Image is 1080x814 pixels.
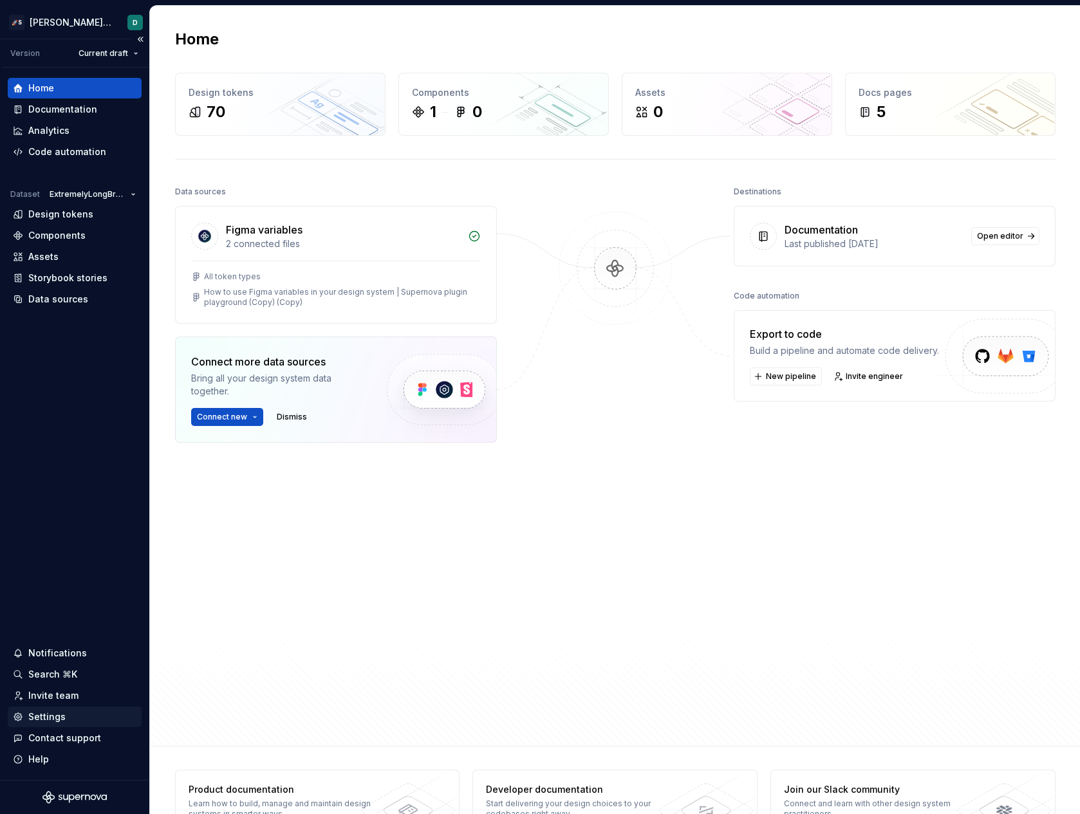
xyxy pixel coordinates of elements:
[28,82,54,95] div: Home
[430,102,436,122] div: 1
[28,103,97,116] div: Documentation
[175,29,219,50] h2: Home
[204,287,481,308] div: How to use Figma variables in your design system | Supernova plugin playground (Copy) (Copy)
[28,689,79,702] div: Invite team
[8,749,142,770] button: Help
[189,86,372,99] div: Design tokens
[472,102,482,122] div: 0
[28,668,77,681] div: Search ⌘K
[44,185,142,203] button: ExtremelyLongBrandName,YouCannotEvenImagineHowToReadIt
[653,102,663,122] div: 0
[175,73,386,136] a: Design tokens70
[50,189,126,199] span: ExtremelyLongBrandName,YouCannotEvenImagineHowToReadIt
[226,222,303,237] div: Figma variables
[8,643,142,663] button: Notifications
[28,229,86,242] div: Components
[8,120,142,141] a: Analytics
[3,8,147,36] button: 🚀S[PERSON_NAME]'s testsD
[8,728,142,748] button: Contact support
[28,293,88,306] div: Data sources
[28,732,101,745] div: Contact support
[226,237,460,250] div: 2 connected files
[10,48,40,59] div: Version
[877,102,886,122] div: 5
[8,204,142,225] a: Design tokens
[8,142,142,162] a: Code automation
[191,408,263,426] button: Connect new
[845,73,1056,136] a: Docs pages5
[971,227,1039,245] a: Open editor
[8,99,142,120] a: Documentation
[8,246,142,267] a: Assets
[204,272,261,282] div: All token types
[8,78,142,98] a: Home
[271,408,313,426] button: Dismiss
[830,367,909,385] a: Invite engineer
[8,289,142,310] a: Data sources
[8,268,142,288] a: Storybook stories
[191,372,365,398] div: Bring all your design system data together.
[277,412,307,422] span: Dismiss
[10,189,40,199] div: Dataset
[486,783,673,796] div: Developer documentation
[30,16,112,29] div: [PERSON_NAME]'s tests
[79,48,128,59] span: Current draft
[785,222,858,237] div: Documentation
[859,86,1042,99] div: Docs pages
[28,753,49,766] div: Help
[784,783,971,796] div: Join our Slack community
[9,15,24,30] div: 🚀S
[28,124,70,137] div: Analytics
[412,86,595,99] div: Components
[734,183,781,201] div: Destinations
[28,647,87,660] div: Notifications
[197,412,247,422] span: Connect new
[8,685,142,706] a: Invite team
[175,206,497,324] a: Figma variables2 connected filesAll token typesHow to use Figma variables in your design system |...
[8,664,142,685] button: Search ⌘K
[8,225,142,246] a: Components
[766,371,816,382] span: New pipeline
[846,371,903,382] span: Invite engineer
[28,272,107,284] div: Storybook stories
[28,145,106,158] div: Code automation
[189,783,376,796] div: Product documentation
[175,183,226,201] div: Data sources
[8,707,142,727] a: Settings
[750,344,939,357] div: Build a pipeline and automate code delivery.
[398,73,609,136] a: Components10
[133,17,138,28] div: D
[191,354,365,369] div: Connect more data sources
[750,367,822,385] button: New pipeline
[750,326,939,342] div: Export to code
[207,102,225,122] div: 70
[734,287,799,305] div: Code automation
[42,791,107,804] svg: Supernova Logo
[635,86,819,99] div: Assets
[622,73,832,136] a: Assets0
[28,250,59,263] div: Assets
[977,231,1023,241] span: Open editor
[28,208,93,221] div: Design tokens
[131,30,149,48] button: Collapse sidebar
[28,710,66,723] div: Settings
[73,44,144,62] button: Current draft
[785,237,964,250] div: Last published [DATE]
